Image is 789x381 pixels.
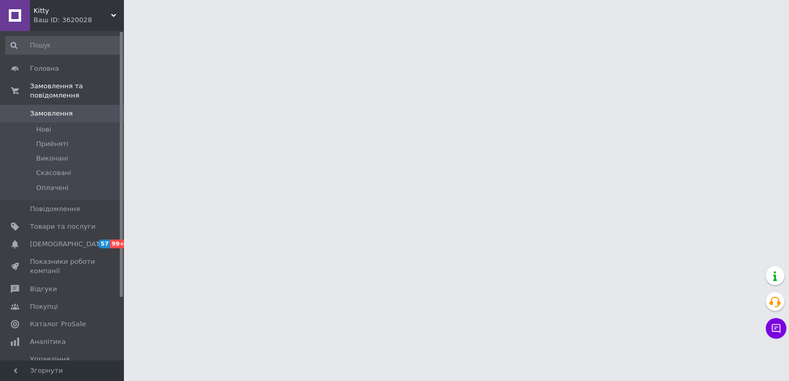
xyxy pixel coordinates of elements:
[36,154,68,163] span: Виконані
[766,318,786,339] button: Чат з покупцем
[30,82,124,100] span: Замовлення та повідомлення
[30,257,96,276] span: Показники роботи компанії
[34,15,124,25] div: Ваш ID: 3620028
[98,240,110,248] span: 57
[5,36,122,55] input: Пошук
[30,302,58,311] span: Покупці
[30,204,80,214] span: Повідомлення
[30,320,86,329] span: Каталог ProSale
[36,168,71,178] span: Скасовані
[30,109,73,118] span: Замовлення
[30,240,106,249] span: [DEMOGRAPHIC_DATA]
[36,125,51,134] span: Нові
[36,139,68,149] span: Прийняті
[110,240,127,248] span: 99+
[30,355,96,373] span: Управління сайтом
[36,183,69,193] span: Оплачені
[30,337,66,346] span: Аналітика
[30,222,96,231] span: Товари та послуги
[34,6,111,15] span: Kitty
[30,64,59,73] span: Головна
[30,284,57,294] span: Відгуки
